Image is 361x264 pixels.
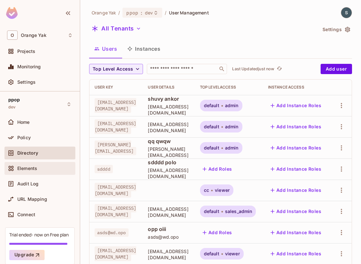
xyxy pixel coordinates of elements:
[148,104,189,116] span: [EMAIL_ADDRESS][DOMAIN_NAME]
[95,183,136,198] span: [EMAIL_ADDRESS][DOMAIN_NAME]
[8,97,20,102] span: ppop
[95,98,136,113] span: [EMAIL_ADDRESS][DOMAIN_NAME]
[118,10,120,16] li: /
[204,103,219,108] span: default
[225,145,239,150] span: admin
[92,10,116,16] span: the active workspace
[268,227,324,238] button: Add Instance Roles
[89,41,122,57] button: Users
[93,65,133,73] span: Top Level Access
[321,64,352,74] button: Add user
[7,30,18,40] span: O
[225,209,252,214] span: sales_admin
[148,121,189,133] span: [EMAIL_ADDRESS][DOMAIN_NAME]
[200,85,258,90] div: Top Level Access
[140,10,143,15] span: :
[95,85,138,90] div: User Key
[126,10,138,16] span: ppop
[17,120,30,125] span: Home
[8,105,15,110] span: dev
[95,246,136,261] span: [EMAIL_ADDRESS][DOMAIN_NAME]
[268,85,326,90] div: Instance Access
[204,209,219,214] span: default
[17,181,38,186] span: Audit Log
[148,248,189,260] span: [EMAIL_ADDRESS][DOMAIN_NAME]
[225,103,239,108] span: admin
[274,65,283,73] span: Click to refresh data
[148,234,189,240] span: asds@wd.opo
[17,212,35,217] span: Connect
[225,124,239,129] span: admin
[95,228,129,237] span: asds@wd.opo
[268,206,324,217] button: Add Instance Roles
[17,49,35,54] span: Projects
[165,10,166,16] li: /
[341,7,352,18] img: shuvyankor@gmail.com
[122,41,165,57] button: Instances
[89,23,144,34] button: All Tenants
[148,138,189,145] span: qq qwqw
[200,164,235,174] button: Add Roles
[89,64,143,74] button: Top Level Access
[17,80,36,85] span: Settings
[148,226,189,233] span: opp oiii
[204,145,219,150] span: default
[95,204,136,219] span: [EMAIL_ADDRESS][DOMAIN_NAME]
[21,33,46,38] span: Workspace: Orange Yak
[9,232,69,238] div: Trial ended- now on Free plan
[277,66,282,72] span: refresh
[148,167,189,179] span: [EMAIL_ADDRESS][DOMAIN_NAME]
[268,164,324,174] button: Add Instance Roles
[17,166,37,171] span: Elements
[148,95,189,102] span: shuvy ankor
[275,65,283,73] button: refresh
[95,141,136,155] span: [PERSON_NAME][EMAIL_ADDRESS]
[204,124,219,129] span: default
[95,119,136,134] span: [EMAIL_ADDRESS][DOMAIN_NAME]
[204,188,209,193] span: cc
[204,251,219,256] span: default
[17,150,38,156] span: Directory
[225,251,240,256] span: viewer
[148,159,189,166] span: sdddd polo
[17,135,31,140] span: Policy
[6,7,18,19] img: SReyMgAAAABJRU5ErkJggg==
[268,143,324,153] button: Add Instance Roles
[95,165,113,173] span: sdddd
[268,100,324,111] button: Add Instance Roles
[148,206,189,218] span: [EMAIL_ADDRESS][DOMAIN_NAME]
[268,122,324,132] button: Add Instance Roles
[169,10,209,16] span: User Management
[215,188,230,193] span: viewer
[148,146,189,158] span: [PERSON_NAME][EMAIL_ADDRESS]
[9,250,45,260] button: Upgrade
[145,10,153,16] span: dev
[268,249,324,259] button: Add Instance Roles
[148,85,189,90] div: User Details
[17,64,41,69] span: Monitoring
[17,197,47,202] span: URL Mapping
[320,24,352,35] button: Settings
[268,185,324,195] button: Add Instance Roles
[200,227,235,238] button: Add Roles
[232,66,274,72] p: Last Updated just now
